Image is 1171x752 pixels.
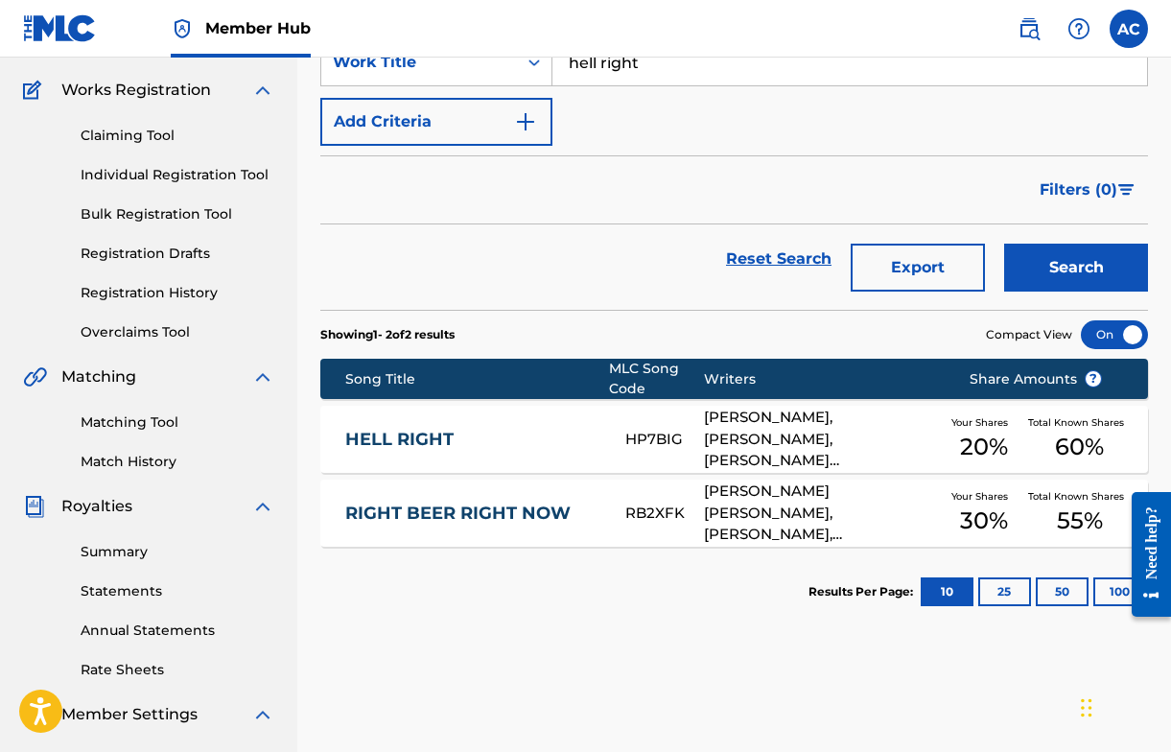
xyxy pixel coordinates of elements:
div: User Menu [1110,10,1148,48]
button: Export [851,244,985,292]
div: HP7BIG [625,429,704,451]
img: Works Registration [23,79,48,102]
a: Registration History [81,283,274,303]
a: Rate Sheets [81,660,274,680]
img: Royalties [23,495,46,518]
a: Matching Tool [81,412,274,433]
div: Song Title [345,369,610,389]
div: [PERSON_NAME], [PERSON_NAME], [PERSON_NAME] [PERSON_NAME], [PERSON_NAME] [PERSON_NAME] [704,407,940,472]
p: Results Per Page: [808,583,918,600]
span: 30 % [960,504,1008,538]
a: Reset Search [716,238,841,280]
a: Statements [81,581,274,601]
span: Total Known Shares [1028,415,1132,430]
span: 20 % [960,430,1008,464]
div: RB2XFK [625,503,704,525]
span: Your Shares [951,489,1016,504]
a: Individual Registration Tool [81,165,274,185]
a: Overclaims Tool [81,322,274,342]
span: Matching [61,365,136,388]
a: Annual Statements [81,621,274,641]
button: Search [1004,244,1148,292]
a: Public Search [1010,10,1048,48]
span: 60 % [1055,430,1104,464]
div: MLC Song Code [609,359,703,399]
div: Writers [704,369,940,389]
span: 55 % [1057,504,1103,538]
a: Claiming Tool [81,126,274,146]
span: Member Settings [61,703,198,726]
img: 9d2ae6d4665cec9f34b9.svg [514,110,537,133]
a: Match History [81,452,274,472]
button: 10 [921,577,973,606]
p: Showing 1 - 2 of 2 results [320,326,455,343]
a: Bulk Registration Tool [81,204,274,224]
img: expand [251,365,274,388]
img: search [1018,17,1041,40]
form: Search Form [320,38,1148,310]
span: Your Shares [951,415,1016,430]
a: Registration Drafts [81,244,274,264]
span: Total Known Shares [1028,489,1132,504]
img: Matching [23,365,47,388]
span: Works Registration [61,79,211,102]
button: 100 [1093,577,1146,606]
img: MLC Logo [23,14,97,42]
a: HELL RIGHT [345,429,599,451]
iframe: Chat Widget [1075,660,1171,752]
img: Top Rightsholder [171,17,194,40]
button: 50 [1036,577,1089,606]
div: Help [1060,10,1098,48]
div: Drag [1081,679,1092,737]
div: [PERSON_NAME] [PERSON_NAME], [PERSON_NAME], [PERSON_NAME], [PERSON_NAME] [704,481,940,546]
span: Member Hub [205,17,311,39]
img: help [1067,17,1090,40]
img: expand [251,79,274,102]
a: RIGHT BEER RIGHT NOW [345,503,599,525]
span: ? [1086,371,1101,387]
div: Work Title [333,51,505,74]
span: Compact View [986,326,1072,343]
a: Summary [81,542,274,562]
img: filter [1118,184,1135,196]
img: expand [251,703,274,726]
button: Filters (0) [1028,166,1148,214]
span: Royalties [61,495,132,518]
iframe: Resource Center [1117,478,1171,632]
button: 25 [978,577,1031,606]
span: Share Amounts [970,369,1102,389]
img: expand [251,495,274,518]
button: Add Criteria [320,98,552,146]
span: Filters ( 0 ) [1040,178,1117,201]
